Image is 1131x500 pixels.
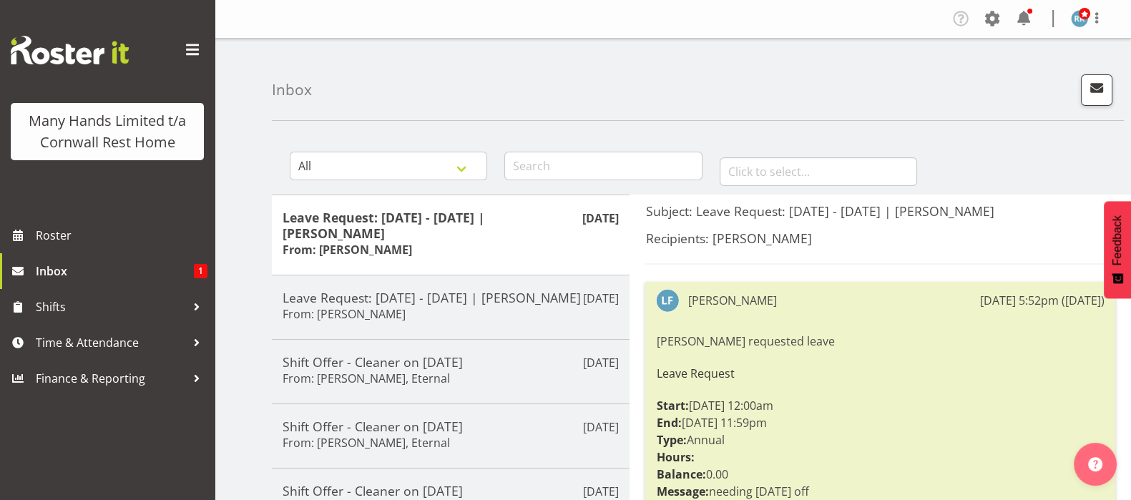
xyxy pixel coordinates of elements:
[11,36,129,64] img: Rosterit website logo
[583,354,619,371] p: [DATE]
[583,418,619,436] p: [DATE]
[272,82,312,98] h4: Inbox
[980,292,1105,309] div: [DATE] 5:52pm ([DATE])
[36,260,194,282] span: Inbox
[645,230,1115,246] h5: Recipients: [PERSON_NAME]
[656,484,708,499] strong: Message:
[283,290,619,305] h5: Leave Request: [DATE] - [DATE] | [PERSON_NAME]
[656,398,688,413] strong: Start:
[583,290,619,307] p: [DATE]
[656,466,705,482] strong: Balance:
[645,203,1115,219] h5: Subject: Leave Request: [DATE] - [DATE] | [PERSON_NAME]
[25,110,190,153] div: Many Hands Limited t/a Cornwall Rest Home
[583,483,619,500] p: [DATE]
[283,242,412,257] h6: From: [PERSON_NAME]
[283,436,450,450] h6: From: [PERSON_NAME], Eternal
[656,367,1105,380] h6: Leave Request
[1088,457,1102,471] img: help-xxl-2.png
[656,432,686,448] strong: Type:
[36,332,186,353] span: Time & Attendance
[36,225,207,246] span: Roster
[656,289,679,312] img: leeane-flynn772.jpg
[283,210,619,241] h5: Leave Request: [DATE] - [DATE] | [PERSON_NAME]
[283,354,619,370] h5: Shift Offer - Cleaner on [DATE]
[687,292,776,309] div: [PERSON_NAME]
[283,307,406,321] h6: From: [PERSON_NAME]
[720,157,917,186] input: Click to select...
[283,483,619,499] h5: Shift Offer - Cleaner on [DATE]
[1111,215,1124,265] span: Feedback
[656,415,681,431] strong: End:
[582,210,619,227] p: [DATE]
[36,296,186,318] span: Shifts
[1104,201,1131,298] button: Feedback - Show survey
[283,418,619,434] h5: Shift Offer - Cleaner on [DATE]
[1071,10,1088,27] img: reece-rhind280.jpg
[283,371,450,386] h6: From: [PERSON_NAME], Eternal
[656,449,694,465] strong: Hours:
[194,264,207,278] span: 1
[504,152,702,180] input: Search
[36,368,186,389] span: Finance & Reporting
